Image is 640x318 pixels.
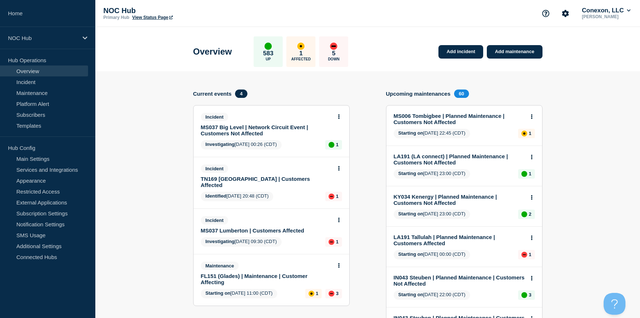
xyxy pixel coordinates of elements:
span: [DATE] 11:00 (CDT) [201,289,278,298]
h4: Upcoming maintenances [386,91,451,97]
span: Incident [201,113,228,121]
a: MS006 Tombigbee | Planned Maintenance | Customers Not Affected [394,113,525,125]
p: NOC Hub [103,7,249,15]
p: Up [266,57,271,61]
span: Incident [201,216,228,224]
span: [DATE] 00:26 (CDT) [201,140,282,150]
div: up [521,211,527,217]
p: 1 [316,291,318,296]
span: [DATE] 09:30 (CDT) [201,237,282,247]
a: Add maintenance [487,45,542,59]
p: NOC Hub [8,35,78,41]
a: Add incident [438,45,483,59]
p: 1 [529,131,531,136]
span: Starting on [206,290,231,296]
div: affected [521,131,527,136]
div: up [329,142,334,148]
a: TN169 [GEOGRAPHIC_DATA] | Customers Affected [201,176,332,188]
button: Account settings [558,6,573,21]
p: Affected [291,57,311,61]
h1: Overview [193,47,232,57]
span: Starting on [398,130,424,136]
span: [DATE] 23:00 (CDT) [394,210,470,219]
p: 5 [332,50,335,57]
span: [DATE] 23:00 (CDT) [394,169,470,179]
iframe: Help Scout Beacon - Open [604,293,625,315]
p: 1 [336,239,338,245]
span: [DATE] 20:48 (CDT) [201,192,274,201]
p: Primary Hub [103,15,129,20]
p: 1 [336,142,338,147]
div: down [329,194,334,199]
button: Conexon, LLC [580,7,632,14]
a: MS037 Big Level | Network Circuit Event | Customers Not Affected [201,124,332,136]
p: 1 [529,252,531,257]
span: [DATE] 22:00 (CDT) [394,290,470,300]
button: Support [538,6,553,21]
p: 1 [529,171,531,176]
a: LA191 Tallulah | Planned Maintenance | Customers Affected [394,234,525,246]
div: up [521,292,527,298]
p: 2 [529,211,531,217]
a: View Status Page [132,15,172,20]
a: MS037 Lumberton | Customers Affected [201,227,332,234]
div: up [265,43,272,50]
a: IN043 Steuben | Planned Maintenance | Customers Not Affected [394,274,525,287]
span: Investigating [206,142,235,147]
a: KY034 Kenergy | Planned Maintenance | Customers Not Affected [394,194,525,206]
span: Identified [206,193,227,199]
p: 3 [529,292,531,298]
span: Starting on [398,251,424,257]
div: down [330,43,337,50]
div: down [521,252,527,258]
p: 583 [263,50,273,57]
p: 1 [299,50,303,57]
div: affected [297,43,305,50]
span: [DATE] 22:45 (CDT) [394,129,470,138]
div: up [521,171,527,177]
p: Down [328,57,339,61]
a: FL151 (Glades) | Maintenance | Customer Affecting [201,273,332,285]
div: affected [309,291,314,297]
div: down [329,291,334,297]
span: Investigating [206,239,235,244]
span: 60 [454,90,469,98]
h4: Current events [193,91,232,97]
p: 1 [336,194,338,199]
span: Maintenance [201,262,239,270]
span: Starting on [398,211,424,216]
p: [PERSON_NAME] [580,14,632,19]
a: LA191 (LA connect) | Planned Maintenance | Customers Not Affected [394,153,525,166]
span: Starting on [398,171,424,176]
div: down [329,239,334,245]
span: Incident [201,164,228,173]
span: Starting on [398,292,424,297]
span: 4 [235,90,247,98]
p: 3 [336,291,338,296]
span: [DATE] 00:00 (CDT) [394,250,470,259]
